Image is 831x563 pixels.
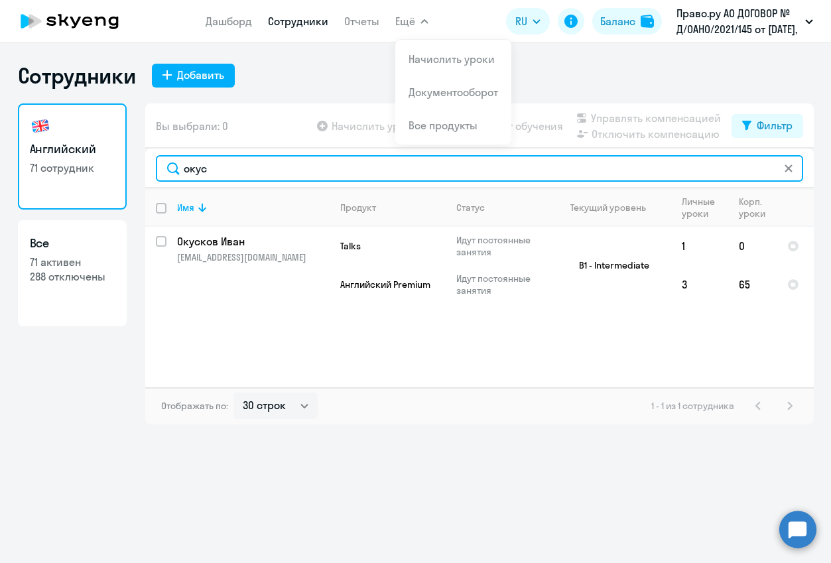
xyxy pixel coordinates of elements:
input: Поиск по имени, email, продукту или статусу [156,155,803,182]
a: Английский71 сотрудник [18,103,127,210]
span: Английский Premium [340,279,430,290]
p: Идут постоянные занятия [456,273,547,296]
img: english [30,115,51,137]
span: Talks [340,240,361,252]
div: Имя [177,202,194,214]
div: Текущий уровень [558,202,671,214]
p: Идут постоянные занятия [456,234,547,258]
p: Право.ру АО ДОГОВОР № Д/OAHO/2021/145 от [DATE], ПРАВО.РУ, АО [676,5,800,37]
td: 3 [671,265,728,304]
button: Фильтр [732,114,803,138]
a: Все продукты [409,119,478,132]
p: 71 сотрудник [30,160,115,175]
span: Вы выбрали: 0 [156,118,228,134]
a: Окусков Иван [177,234,329,249]
div: Продукт [340,202,376,214]
div: Баланс [600,13,635,29]
a: Начислить уроки [409,52,495,66]
p: [EMAIL_ADDRESS][DOMAIN_NAME] [177,251,329,263]
div: Статус [456,202,485,214]
p: 288 отключены [30,269,115,284]
p: Окусков Иван [177,234,327,249]
td: B1 - Intermediate [548,227,671,304]
div: Фильтр [757,117,793,133]
button: Балансbalance [592,8,662,34]
a: Дашборд [206,15,252,28]
a: Все71 активен288 отключены [18,220,127,326]
td: 65 [728,265,777,304]
img: balance [641,15,654,28]
div: Личные уроки [682,196,728,219]
div: Корп. уроки [739,196,776,219]
button: Добавить [152,64,235,88]
button: RU [506,8,550,34]
td: 1 [671,227,728,265]
h1: Сотрудники [18,62,136,89]
a: Документооборот [409,86,498,99]
span: 1 - 1 из 1 сотрудника [651,400,734,412]
div: Имя [177,202,329,214]
button: Ещё [395,8,428,34]
td: 0 [728,227,777,265]
h3: Английский [30,141,115,158]
a: Отчеты [344,15,379,28]
span: RU [515,13,527,29]
span: Отображать по: [161,400,228,412]
h3: Все [30,235,115,252]
a: Сотрудники [268,15,328,28]
div: Текущий уровень [570,202,646,214]
button: Право.ру АО ДОГОВОР № Д/OAHO/2021/145 от [DATE], ПРАВО.РУ, АО [670,5,820,37]
div: Добавить [177,67,224,83]
p: 71 активен [30,255,115,269]
span: Ещё [395,13,415,29]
